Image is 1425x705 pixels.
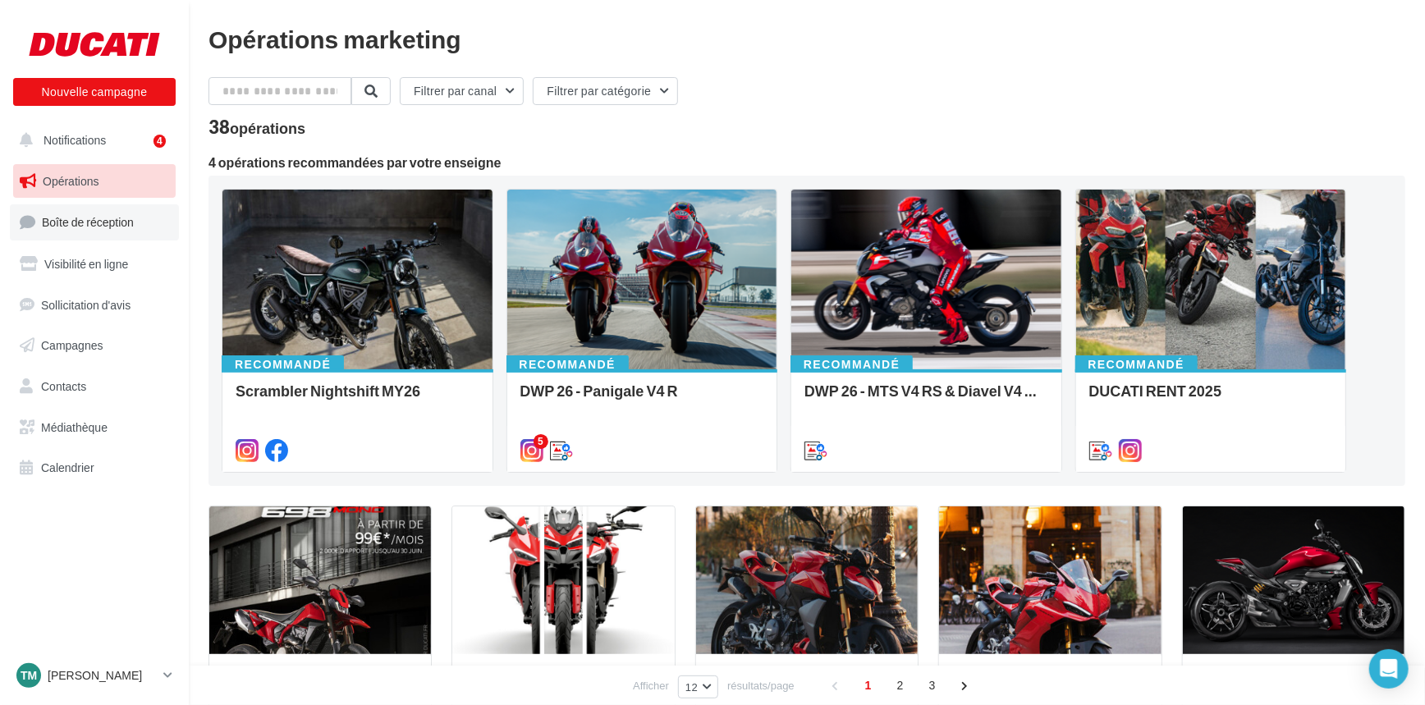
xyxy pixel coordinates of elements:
span: Opérations [43,174,99,188]
span: Contacts [41,379,86,393]
div: 38 [208,118,305,136]
button: 12 [678,675,718,698]
span: 2 [887,672,914,698]
div: Recommandé [506,355,629,373]
span: Médiathèque [41,420,108,434]
span: Visibilité en ligne [44,257,128,271]
div: Recommandé [222,355,344,373]
p: [PERSON_NAME] [48,667,157,684]
div: 4 [153,135,166,148]
button: Nouvelle campagne [13,78,176,106]
a: Contacts [10,369,179,404]
div: Recommandé [1075,355,1198,373]
span: Sollicitation d'avis [41,297,131,311]
span: Campagnes [41,338,103,352]
div: Opérations marketing [208,26,1405,51]
div: Recommandé [790,355,913,373]
a: Médiathèque [10,410,179,445]
a: Opérations [10,164,179,199]
span: Afficher [633,678,669,694]
button: Filtrer par canal [400,77,524,105]
a: Visibilité en ligne [10,247,179,282]
a: Boîte de réception [10,204,179,240]
span: Boîte de réception [42,215,134,229]
div: DWP 26 - MTS V4 RS & Diavel V4 RS [804,382,1048,415]
span: Calendrier [41,460,94,474]
button: Filtrer par catégorie [533,77,678,105]
span: 3 [919,672,946,698]
div: 5 [534,434,548,449]
a: Calendrier [10,451,179,485]
div: 4 opérations recommandées par votre enseigne [208,156,1405,169]
div: opérations [230,121,305,135]
span: TM [21,667,37,684]
span: 1 [855,672,882,698]
a: Campagnes [10,328,179,363]
span: 12 [685,680,698,694]
div: Scrambler Nightshift MY26 [236,382,479,415]
div: DUCATI RENT 2025 [1089,382,1333,415]
a: TM [PERSON_NAME] [13,660,176,691]
a: Sollicitation d'avis [10,288,179,323]
span: Notifications [44,133,106,147]
span: résultats/page [727,678,795,694]
div: Open Intercom Messenger [1369,649,1409,689]
button: Notifications 4 [10,123,172,158]
div: DWP 26 - Panigale V4 R [520,382,764,415]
